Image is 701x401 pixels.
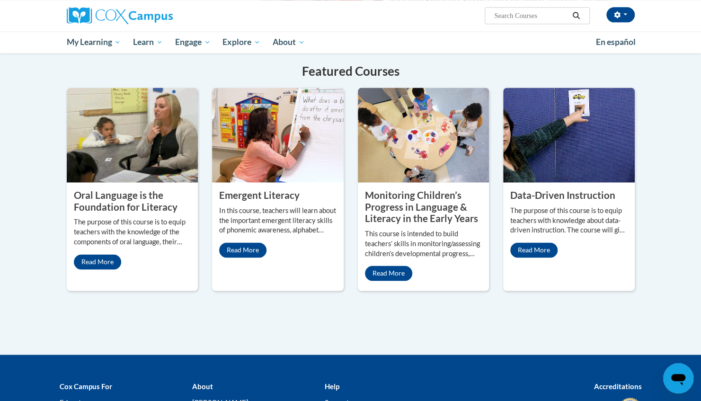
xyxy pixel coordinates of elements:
[365,229,482,259] p: This course is intended to build teachers’ skills in monitoring/assessing children’s developmenta...
[596,37,636,47] span: En español
[594,382,642,390] b: Accreditations
[74,217,191,247] p: The purpose of this course is to equip teachers with the knowledge of the components of oral lang...
[510,206,628,236] p: The purpose of this course is to equip teachers with knowledge about data-driven instruction. The...
[192,382,213,390] b: About
[219,189,300,201] property: Emergent Literacy
[67,62,635,80] h4: Featured Courses
[510,242,558,258] a: Read More
[503,88,635,182] img: Data-Driven Instruction
[365,266,412,281] a: Read More
[273,36,305,48] span: About
[169,31,217,53] a: Engage
[175,36,211,48] span: Engage
[74,254,121,269] a: Read More
[510,189,615,201] property: Data-Driven Instruction
[212,88,344,182] img: Emergent Literacy
[222,36,260,48] span: Explore
[663,363,693,393] iframe: Button to launch messaging window
[61,31,127,53] a: My Learning
[569,10,583,21] button: Search
[365,189,478,224] property: Monitoring Children’s Progress in Language & Literacy in the Early Years
[53,31,649,53] div: Main menu
[67,7,247,24] a: Cox Campus
[127,31,169,53] a: Learn
[60,382,112,390] b: Cox Campus For
[74,189,177,213] property: Oral Language is the Foundation for Literacy
[67,88,198,182] img: Oral Language is the Foundation for Literacy
[66,36,121,48] span: My Learning
[493,10,569,21] input: Search Courses
[590,32,642,52] a: En español
[216,31,266,53] a: Explore
[266,31,311,53] a: About
[358,88,489,182] img: Monitoring Children’s Progress in Language & Literacy in the Early Years
[324,382,339,390] b: Help
[133,36,163,48] span: Learn
[606,7,635,22] button: Account Settings
[67,7,173,24] img: Cox Campus
[219,206,337,236] p: In this course, teachers will learn about the important emergent literacy skills of phonemic awar...
[219,242,266,258] a: Read More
